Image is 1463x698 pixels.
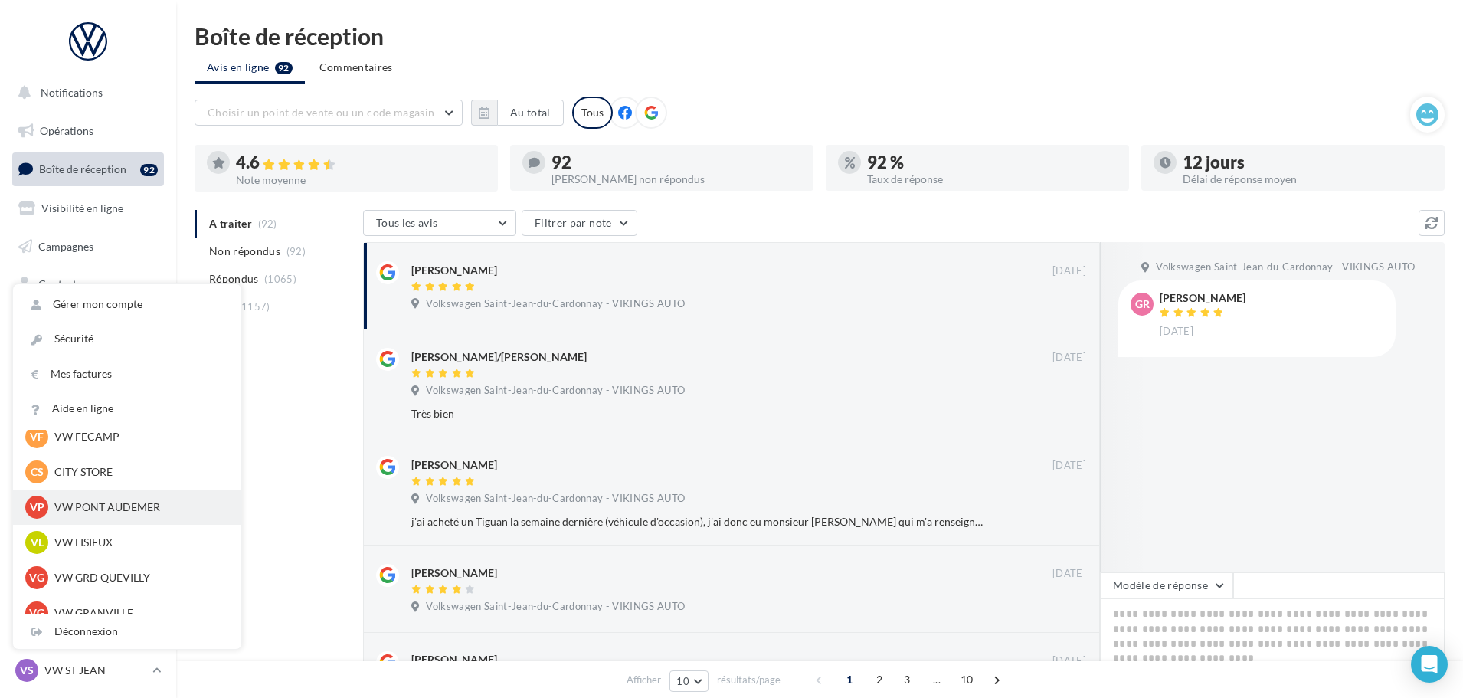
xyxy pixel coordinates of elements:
span: 3 [895,667,919,692]
span: Afficher [627,673,661,687]
span: [DATE] [1160,325,1193,339]
button: Choisir un point de vente ou un code magasin [195,100,463,126]
div: 12 jours [1183,154,1432,171]
div: Déconnexion [13,614,241,649]
div: j'ai acheté un Tiguan la semaine dernière (véhicule d'occasion), j'ai donc eu monsieur [PERSON_NA... [411,514,987,529]
a: Mes factures [13,357,241,392]
span: (1157) [238,300,270,313]
button: Filtrer par note [522,210,637,236]
span: [DATE] [1052,264,1086,278]
button: Au total [497,100,564,126]
span: [DATE] [1052,567,1086,581]
div: Boîte de réception [195,25,1445,48]
span: Volkswagen Saint-Jean-du-Cardonnay - VIKINGS AUTO [426,297,685,311]
span: Volkswagen Saint-Jean-du-Cardonnay - VIKINGS AUTO [426,492,685,506]
span: 2 [867,667,892,692]
span: [DATE] [1052,459,1086,473]
span: VG [29,605,44,621]
button: 10 [669,670,709,692]
a: Visibilité en ligne [9,192,167,224]
span: VL [31,535,44,550]
div: [PERSON_NAME] [411,565,497,581]
span: (1065) [264,273,296,285]
div: [PERSON_NAME]/[PERSON_NAME] [411,349,587,365]
p: VW GRANVILLE [54,605,223,621]
span: résultats/page [717,673,781,687]
div: [PERSON_NAME] [411,263,497,278]
span: Volkswagen Saint-Jean-du-Cardonnay - VIKINGS AUTO [426,600,685,614]
span: VS [20,663,34,678]
p: VW FECAMP [54,429,223,444]
button: Modèle de réponse [1100,572,1233,598]
a: Aide en ligne [13,392,241,426]
div: [PERSON_NAME] [1160,293,1245,303]
div: Délai de réponse moyen [1183,174,1432,185]
p: VW ST JEAN [44,663,146,678]
button: Au total [471,100,564,126]
a: Opérations [9,115,167,147]
a: Médiathèque [9,306,167,339]
span: Tous les avis [376,216,438,229]
span: VF [30,429,44,444]
div: Note moyenne [236,175,486,185]
div: 92 % [867,154,1117,171]
span: Volkswagen Saint-Jean-du-Cardonnay - VIKINGS AUTO [1156,261,1415,274]
div: Open Intercom Messenger [1411,646,1448,683]
div: Taux de réponse [867,174,1117,185]
p: VW PONT AUDEMER [54,500,223,515]
span: Répondus [209,271,259,287]
span: Boîte de réception [39,162,126,175]
div: 92 [551,154,801,171]
span: 1 [837,667,862,692]
span: Choisir un point de vente ou un code magasin [208,106,434,119]
span: [DATE] [1052,654,1086,668]
a: Contacts [9,268,167,300]
span: CS [31,464,44,480]
span: 10 [954,667,980,692]
p: CITY STORE [54,464,223,480]
a: Gérer mon compte [13,287,241,322]
div: Tous [572,97,613,129]
a: Calendrier [9,345,167,377]
span: [DATE] [1052,351,1086,365]
a: Campagnes [9,231,167,263]
span: (92) [286,245,306,257]
div: [PERSON_NAME] [411,652,497,667]
a: Sécurité [13,322,241,356]
div: 4.6 [236,154,486,172]
span: VP [30,500,44,515]
span: Contacts [38,277,81,290]
div: [PERSON_NAME] non répondus [551,174,801,185]
a: VS VW ST JEAN [12,656,164,685]
span: VG [29,570,44,585]
span: ... [925,667,949,692]
p: VW GRD QUEVILLY [54,570,223,585]
span: Commentaires [319,60,393,75]
div: Très bien [411,406,987,421]
a: PLV et print personnalisable [9,382,167,428]
span: Non répondus [209,244,280,259]
span: Volkswagen Saint-Jean-du-Cardonnay - VIKINGS AUTO [426,384,685,398]
button: Notifications [9,77,161,109]
span: Opérations [40,124,93,137]
span: 10 [676,675,689,687]
button: Tous les avis [363,210,516,236]
span: Notifications [41,86,103,99]
div: 92 [140,164,158,176]
p: VW LISIEUX [54,535,223,550]
a: Campagnes DataOnDemand [9,434,167,479]
span: Gr [1135,297,1150,312]
div: [PERSON_NAME] [411,457,497,473]
a: Boîte de réception92 [9,152,167,185]
span: Visibilité en ligne [41,202,123,215]
span: Campagnes [38,239,93,252]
